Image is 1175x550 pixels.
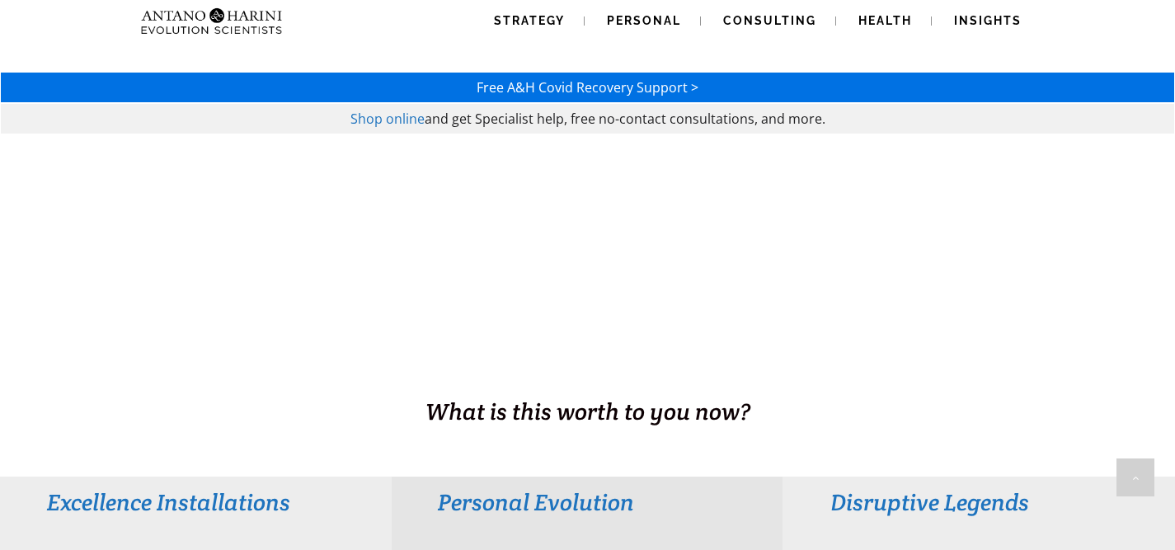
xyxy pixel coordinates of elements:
span: Strategy [494,14,565,27]
span: Insights [954,14,1022,27]
h3: Excellence Installations [47,487,345,517]
span: What is this worth to you now? [425,397,750,426]
a: Free A&H Covid Recovery Support > [477,78,698,96]
span: and get Specialist help, free no-contact consultations, and more. [425,110,825,128]
a: Shop online [350,110,425,128]
h3: Disruptive Legends [830,487,1128,517]
h1: BUSINESS. HEALTH. Family. Legacy [2,360,1173,395]
span: Consulting [723,14,816,27]
span: Personal [607,14,681,27]
h3: Personal Evolution [438,487,736,517]
span: Health [858,14,912,27]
